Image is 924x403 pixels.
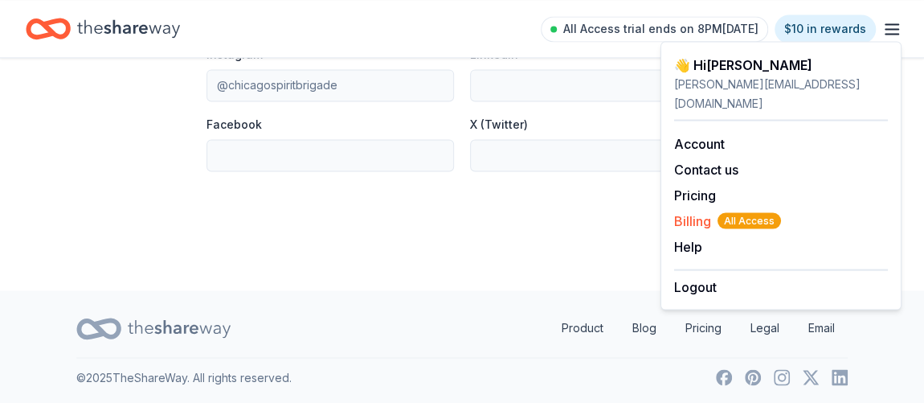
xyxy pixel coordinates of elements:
nav: quick links [549,312,848,344]
a: Product [549,312,616,344]
button: Contact us [674,160,738,179]
div: [PERSON_NAME][EMAIL_ADDRESS][DOMAIN_NAME] [674,75,888,113]
a: Blog [619,312,669,344]
a: Home [26,10,180,47]
span: All Access trial ends on 8PM[DATE] [563,19,758,39]
label: Facebook [206,117,262,133]
a: All Access trial ends on 8PM[DATE] [541,16,768,42]
a: Legal [738,312,792,344]
a: Email [795,312,848,344]
span: All Access [718,213,781,229]
button: BillingAll Access [674,212,781,231]
a: Pricing [673,312,734,344]
a: $10 in rewards [775,14,876,43]
div: 👋 Hi [PERSON_NAME] [674,56,888,75]
label: X (Twitter) [470,117,528,133]
a: Pricing [674,187,716,204]
button: Help [674,237,702,257]
a: Account [674,136,725,152]
p: © 2025 TheShareWay. All rights reserved. [76,368,292,387]
button: Logout [674,278,717,297]
span: Billing [674,212,781,231]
